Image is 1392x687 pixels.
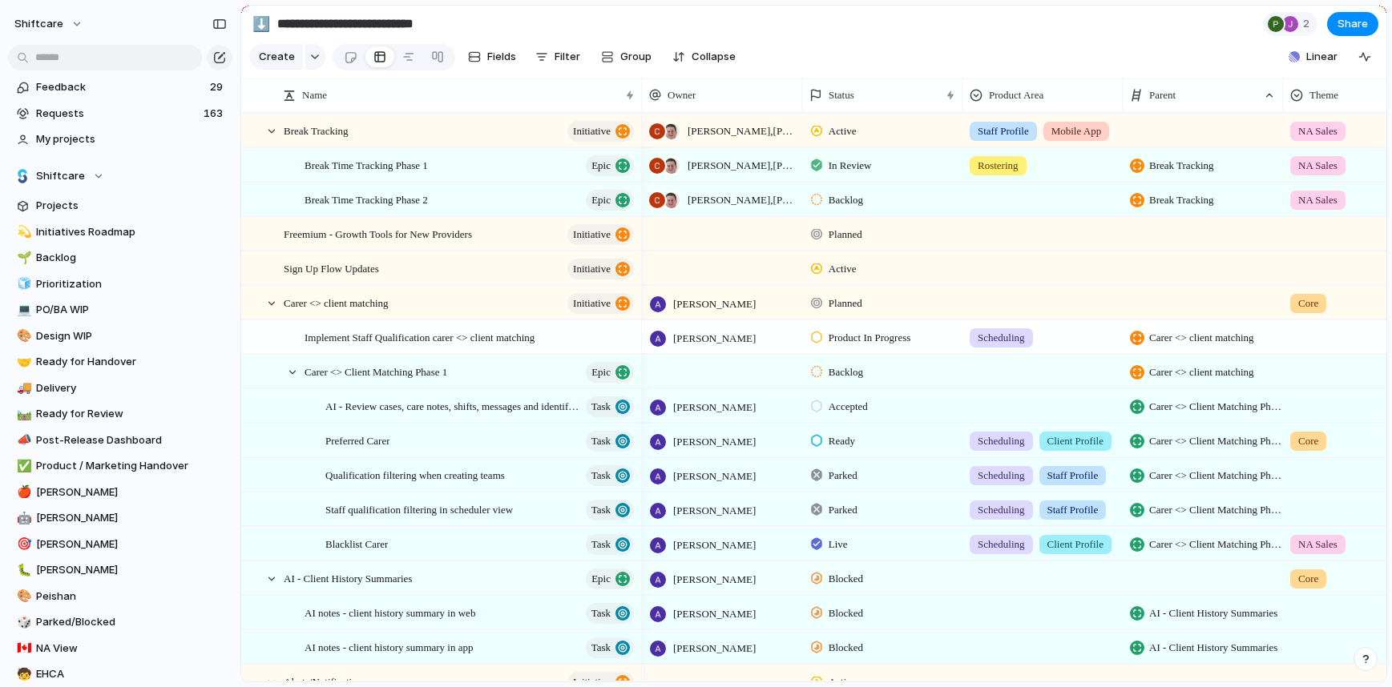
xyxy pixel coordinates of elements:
span: Create [259,49,295,65]
div: 🎨Peishan [8,585,232,609]
div: 📣Post-Release Dashboard [8,428,232,452]
span: Planned [829,227,862,243]
span: Backlog [36,250,227,266]
button: ⬇️ [248,11,274,37]
a: Projects [8,194,232,218]
span: Task [591,396,611,418]
span: 29 [210,79,226,95]
a: My projects [8,127,232,151]
span: Epic [591,155,611,177]
button: 🐛 [14,562,30,578]
a: 🐛[PERSON_NAME] [8,558,232,582]
span: Live [829,536,848,552]
span: [PERSON_NAME] [673,537,756,553]
span: Carer <> Client Matching Phase 1 [1149,468,1282,484]
button: Share [1327,12,1378,36]
span: [PERSON_NAME] [673,641,756,657]
span: Planned [829,295,862,311]
div: 🤝Ready for Handover [8,350,232,374]
button: Collapse [666,44,742,70]
button: Task [586,534,634,555]
div: 🎲 [17,613,28,632]
span: Fields [487,49,516,65]
span: Task [591,430,611,452]
div: 🎯[PERSON_NAME] [8,532,232,556]
span: Staff qualification filtering in scheduler view [325,500,513,518]
span: Epic [591,189,611,211]
span: Sign Up Flow Updates [284,259,379,277]
a: Feedback29 [8,75,232,99]
span: [PERSON_NAME] [36,562,227,578]
span: [PERSON_NAME] [673,468,756,484]
span: Blocked [829,571,863,587]
span: Active [829,123,857,139]
button: Group [593,44,660,70]
button: 🎯 [14,536,30,552]
button: 📣 [14,432,30,448]
button: ✅ [14,458,30,474]
button: 💫 [14,224,30,240]
div: 🧒 [17,665,28,684]
span: Shiftcare [36,168,85,184]
span: Task [591,637,611,659]
button: initiative [567,121,634,142]
span: Task [591,464,611,487]
button: 🎨 [14,328,30,344]
span: Delivery [36,380,227,396]
span: Requests [36,106,199,122]
span: initiative [573,258,611,280]
div: 🚚 [17,379,28,397]
button: 🧒 [14,666,30,682]
button: Epic [586,568,634,589]
button: Task [586,603,634,624]
span: [PERSON_NAME] [673,503,756,519]
a: 🧒EHCA [8,662,232,686]
span: Carer <> client matching [1149,330,1254,346]
a: 🚚Delivery [8,376,232,400]
span: Scheduling [978,502,1025,518]
span: shiftcare [14,16,63,32]
span: Carer <> Client Matching Phase 1 [1149,433,1282,449]
span: Carer <> Client Matching Phase 1 [1149,536,1282,552]
span: Qualification filtering when creating teams [325,465,505,484]
div: 🎯 [17,535,28,553]
span: Preferred Carer [325,431,389,449]
span: NA Sales [1298,158,1338,174]
span: Parked [829,502,857,518]
div: 🍎 [17,483,28,501]
span: Product In Progress [829,330,911,346]
button: 🤖 [14,510,30,526]
div: 🎨Design WIP [8,324,232,348]
span: Filter [555,49,580,65]
div: 🇨🇦NA View [8,637,232,661]
span: Design WIP [36,328,227,344]
a: 🤖[PERSON_NAME] [8,506,232,530]
span: Parent [1149,87,1176,103]
button: 🚚 [14,380,30,396]
span: Status [829,87,854,103]
span: Task [591,602,611,625]
span: Ready for Handover [36,354,227,370]
button: Task [586,500,634,520]
button: 🎨 [14,589,30,605]
span: 163 [204,106,226,122]
button: Epic [586,155,634,176]
button: Create [249,44,303,70]
span: initiative [573,120,611,143]
span: Epic [591,361,611,384]
a: 💫Initiatives Roadmap [8,220,232,244]
span: Carer <> Client Matching Phase 1 [1149,502,1282,518]
span: AI notes - client history summary in app [305,637,474,656]
span: Staff Profile [1047,468,1099,484]
button: Epic [586,362,634,383]
a: 🧊Prioritization [8,272,232,296]
span: Group [620,49,652,65]
span: Parked [829,468,857,484]
span: AI - Client History Summaries [1149,605,1277,621]
span: [PERSON_NAME] [36,510,227,526]
button: Filter [529,44,587,70]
